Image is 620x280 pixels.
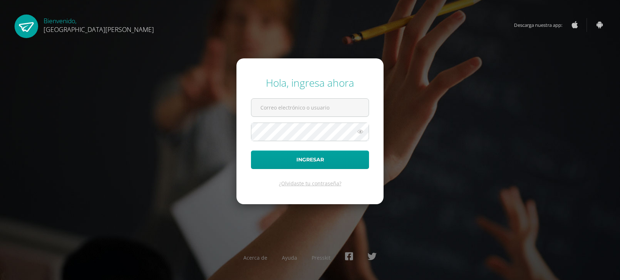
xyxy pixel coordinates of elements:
[282,254,297,261] a: Ayuda
[251,151,369,169] button: Ingresar
[243,254,267,261] a: Acerca de
[279,180,341,187] a: ¿Olvidaste tu contraseña?
[514,18,570,32] span: Descarga nuestra app:
[251,76,369,90] div: Hola, ingresa ahora
[312,254,331,261] a: Presskit
[44,15,154,34] div: Bienvenido,
[251,99,369,116] input: Correo electrónico o usuario
[44,25,154,34] span: [GEOGRAPHIC_DATA][PERSON_NAME]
